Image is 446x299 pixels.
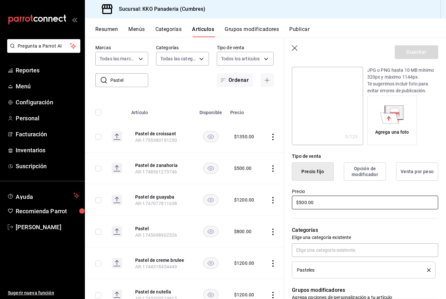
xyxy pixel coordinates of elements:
[135,201,177,206] span: AR-1747077811638
[270,229,276,235] button: actions
[369,97,415,143] div: Agrega una foto
[234,197,254,203] div: $ 1200.00
[16,130,79,139] span: Facturación
[344,162,386,181] button: Opción de modificador
[72,17,77,22] button: open_drawer_menu
[155,26,182,37] button: Categorías
[95,45,148,50] label: Marcas
[289,26,310,37] button: Publicar
[160,55,197,62] span: Todas las categorías, Sin categoría
[195,100,226,121] th: Disponible
[292,189,438,194] label: Precio
[217,45,274,50] label: Tipo de venta
[128,26,145,37] button: Menús
[135,289,187,295] button: edit-product-location
[270,292,276,298] button: actions
[234,260,254,266] div: $ 1200.00
[16,66,79,75] span: Reportes
[100,55,136,62] span: Todas las marcas, Sin marca
[18,43,70,50] span: Pregunta a Parrot AI
[292,162,334,181] button: Precio fijo
[16,162,79,171] span: Suscripción
[8,290,79,296] span: Sugerir nueva función
[135,194,187,200] button: edit-product-location
[203,131,218,142] button: availability-product
[7,39,80,53] button: Pregunta a Parrot AI
[292,196,438,209] input: $0.00
[114,5,205,13] h3: Sucursal: KKO Panaderia (Cumbres)
[292,243,438,257] input: Elige una categoría existente
[375,129,409,136] div: Agrega una foto
[422,268,431,272] button: delete
[234,292,254,298] div: $ 1200.00
[135,225,187,232] button: edit-product-location
[292,286,438,294] p: Grupos modificadores
[234,165,251,172] div: $ 500.00
[345,133,358,140] div: 0 /125
[203,258,218,269] button: availability-product
[16,82,79,91] span: Menú
[234,228,251,235] div: $ 800.00
[16,114,79,123] span: Personal
[16,192,71,200] span: Ayuda
[217,73,253,87] button: Ordenar
[16,207,79,216] span: Recomienda Parrot
[127,100,195,121] th: Artículo
[192,26,214,37] button: Artículos
[270,197,276,203] button: actions
[135,264,177,269] span: AR-1744318454449
[16,146,79,155] span: Inventarios
[234,133,254,140] div: $ 1350.00
[203,194,218,205] button: availability-product
[156,45,209,50] label: Categorías
[225,26,279,37] button: Grupos modificadores
[226,100,262,121] th: Precio
[203,163,218,174] button: availability-product
[135,138,177,143] span: AR-1755380191250
[135,130,187,137] button: edit-product-location
[110,74,148,87] input: Buscar artículo
[95,26,118,37] button: Resumen
[221,55,260,62] span: Todos los artículos
[135,232,177,238] span: AR-1745698902326
[95,26,446,37] div: navigation tabs
[292,226,438,234] p: Categorías
[292,234,438,241] p: Elige una categoría existente
[396,162,438,181] button: Venta por peso
[135,169,177,174] span: AR-1748561273746
[270,260,276,267] button: actions
[270,134,276,140] button: actions
[135,162,187,169] button: edit-product-location
[203,226,218,237] button: availability-product
[135,257,187,263] button: edit-product-location
[270,165,276,172] button: actions
[367,67,438,94] p: JPG o PNG hasta 10 MB mínimo 320px y máximo 1144px. Te sugerimos incluir foto para evitar errores...
[5,47,80,54] a: Pregunta a Parrot AI
[16,223,79,232] span: [PERSON_NAME]
[292,153,438,160] div: Tipo de venta
[16,98,79,107] span: Configuración
[297,268,314,272] span: Pasteles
